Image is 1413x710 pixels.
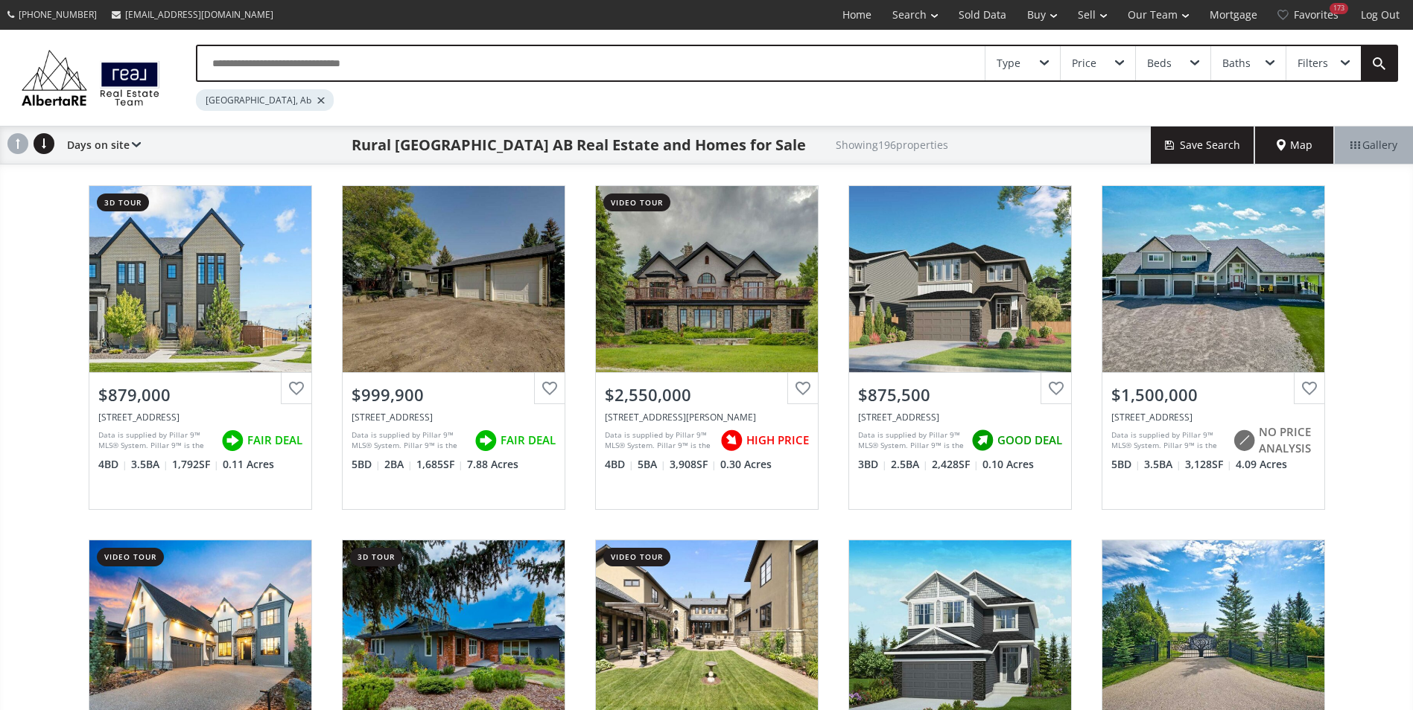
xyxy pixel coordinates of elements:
[1298,58,1328,68] div: Filters
[1147,58,1172,68] div: Beds
[605,411,809,423] div: 124 Misty Morning Drive, Rural Rocky View County, AB T3Z 2Z7
[982,457,1034,472] span: 0.10 Acres
[104,1,281,28] a: [EMAIL_ADDRESS][DOMAIN_NAME]
[1229,426,1259,455] img: rating icon
[1111,457,1140,472] span: 5 BD
[997,58,1020,68] div: Type
[467,457,518,472] span: 7.88 Acres
[1111,429,1225,452] div: Data is supplied by Pillar 9™ MLS® System. Pillar 9™ is the owner of the copyright in its MLS® Sy...
[1222,58,1251,68] div: Baths
[98,411,302,423] div: 1002 Harmony Parade, Rural Rocky View County, AB T3Z 0H1
[605,457,634,472] span: 4 BD
[1072,58,1096,68] div: Price
[217,426,247,455] img: rating icon
[60,127,141,164] div: Days on site
[1277,138,1312,153] span: Map
[15,46,166,109] img: Logo
[1185,457,1232,472] span: 3,128 SF
[858,429,964,452] div: Data is supplied by Pillar 9™ MLS® System. Pillar 9™ is the owner of the copyright in its MLS® Sy...
[352,135,806,156] h1: Rural [GEOGRAPHIC_DATA] AB Real Estate and Homes for Sale
[580,170,833,525] a: video tour$2,550,000[STREET_ADDRESS][PERSON_NAME]Data is supplied by Pillar 9™ MLS® System. Pilla...
[352,457,381,472] span: 5 BD
[717,426,746,455] img: rating icon
[352,411,556,423] div: 23140 Township Road 272, Rural Rocky View County, AB T4B 2A3
[98,383,302,406] div: $879,000
[997,432,1062,448] span: GOOD DEAL
[1334,127,1413,164] div: Gallery
[416,457,463,472] span: 1,685 SF
[352,383,556,406] div: $999,900
[98,457,127,472] span: 4 BD
[196,89,334,111] div: [GEOGRAPHIC_DATA], Ab
[1255,127,1334,164] div: Map
[1259,424,1315,456] span: NO PRICE ANALYSIS
[223,457,274,472] span: 0.11 Acres
[638,457,666,472] span: 5 BA
[19,8,97,21] span: [PHONE_NUMBER]
[327,170,580,525] a: $999,900[STREET_ADDRESS]Data is supplied by Pillar 9™ MLS® System. Pillar 9™ is the owner of the ...
[172,457,219,472] span: 1,792 SF
[1350,138,1397,153] span: Gallery
[1111,383,1315,406] div: $1,500,000
[98,429,214,452] div: Data is supplied by Pillar 9™ MLS® System. Pillar 9™ is the owner of the copyright in its MLS® Sy...
[670,457,717,472] span: 3,908 SF
[833,170,1087,525] a: $875,500[STREET_ADDRESS]Data is supplied by Pillar 9™ MLS® System. Pillar 9™ is the owner of the ...
[858,411,1062,423] div: 629 Sailfin Drive, Rural Rocky View County, AB T3Z 0J5
[891,457,928,472] span: 2.5 BA
[501,432,556,448] span: FAIR DEAL
[932,457,979,472] span: 2,428 SF
[384,457,413,472] span: 2 BA
[352,429,467,452] div: Data is supplied by Pillar 9™ MLS® System. Pillar 9™ is the owner of the copyright in its MLS® Sy...
[858,457,887,472] span: 3 BD
[1111,411,1315,423] div: 19 Silhouette Way, Rural Rocky View County, AB t1x0g9
[605,383,809,406] div: $2,550,000
[836,139,948,150] h2: Showing 196 properties
[125,8,273,21] span: [EMAIL_ADDRESS][DOMAIN_NAME]
[131,457,168,472] span: 3.5 BA
[1151,127,1255,164] button: Save Search
[1236,457,1287,472] span: 4.09 Acres
[720,457,772,472] span: 0.30 Acres
[247,432,302,448] span: FAIR DEAL
[1144,457,1181,472] span: 3.5 BA
[858,383,1062,406] div: $875,500
[968,426,997,455] img: rating icon
[471,426,501,455] img: rating icon
[1087,170,1340,525] a: $1,500,000[STREET_ADDRESS]Data is supplied by Pillar 9™ MLS® System. Pillar 9™ is the owner of th...
[605,429,713,452] div: Data is supplied by Pillar 9™ MLS® System. Pillar 9™ is the owner of the copyright in its MLS® Sy...
[746,432,809,448] span: HIGH PRICE
[1330,3,1348,14] div: 173
[74,170,327,525] a: 3d tour$879,000[STREET_ADDRESS]Data is supplied by Pillar 9™ MLS® System. Pillar 9™ is the owner ...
